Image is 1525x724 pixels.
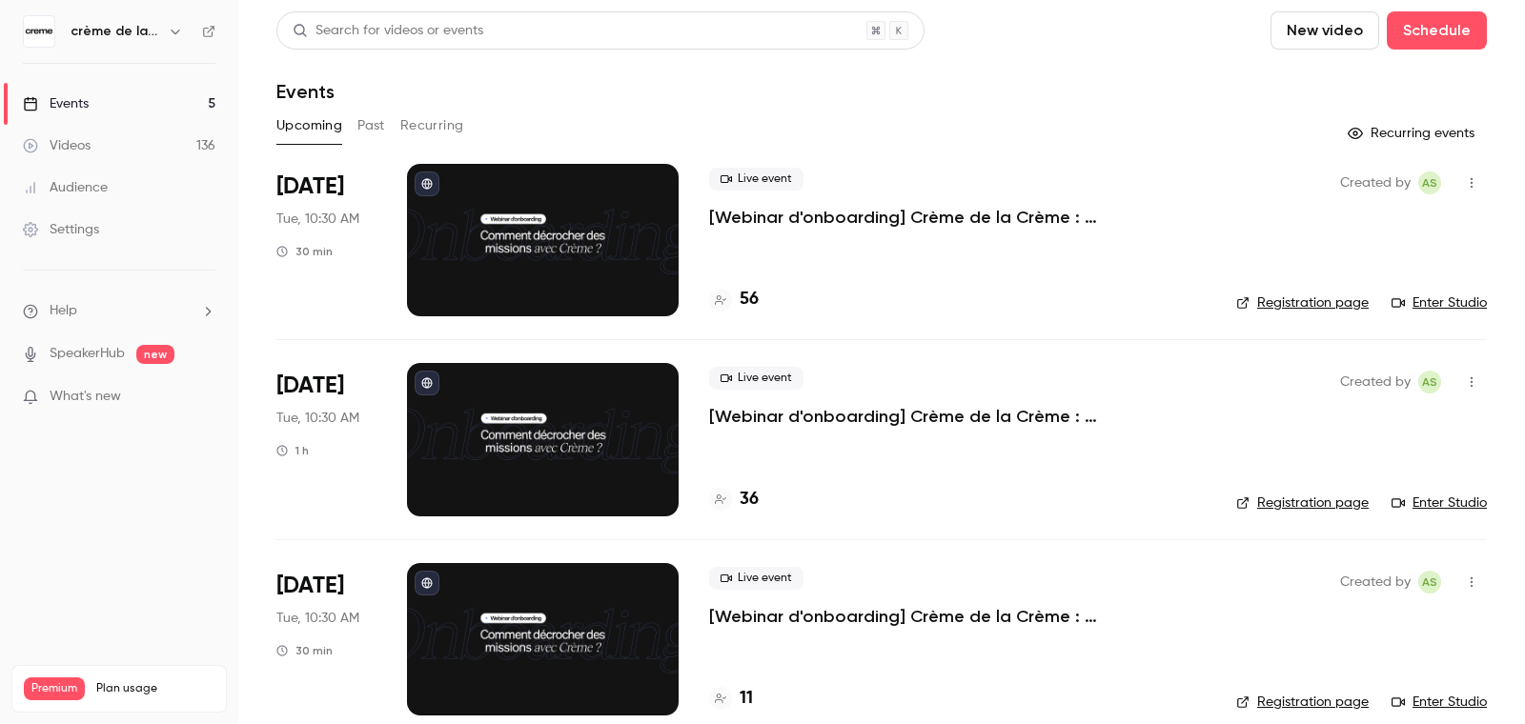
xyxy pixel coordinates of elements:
a: 36 [709,487,759,513]
h4: 36 [740,487,759,513]
span: Live event [709,168,803,191]
a: 56 [709,287,759,312]
a: 11 [709,686,753,712]
a: Enter Studio [1392,693,1487,712]
span: Tue, 10:30 AM [276,409,359,428]
span: [DATE] [276,371,344,401]
span: What's new [50,387,121,407]
h6: crème de la crème [71,22,160,41]
span: Created by [1340,171,1411,194]
a: Enter Studio [1392,293,1487,312]
span: Tue, 10:30 AM [276,210,359,229]
a: [Webinar d'onboarding] Crème de la Crème : [PERSON_NAME] & Q&A par [PERSON_NAME] [709,206,1206,229]
span: AS [1422,371,1437,393]
span: Alexandre Sutra [1418,571,1441,593]
button: Recurring [400,111,464,141]
button: New video [1271,11,1379,50]
span: Live event [709,367,803,390]
a: Registration page [1236,693,1369,712]
a: SpeakerHub [50,344,125,364]
span: Live event [709,567,803,590]
span: Created by [1340,371,1411,393]
li: help-dropdown-opener [23,301,215,321]
div: 30 min [276,244,333,259]
h4: 56 [740,287,759,312]
h4: 11 [740,686,753,712]
a: Registration page [1236,293,1369,312]
span: Alexandre Sutra [1418,371,1441,393]
a: [Webinar d'onboarding] Crème de la Crème : [PERSON_NAME] & Q&A par [PERSON_NAME] [709,605,1206,628]
div: Sep 9 Tue, 10:30 AM (Europe/Madrid) [276,363,376,515]
span: Premium [24,677,85,700]
div: 30 min [276,643,333,658]
div: Sep 16 Tue, 10:30 AM (Europe/Madrid) [276,563,376,715]
span: new [136,345,174,364]
span: Alexandre Sutra [1418,171,1441,194]
a: Registration page [1236,493,1369,513]
h1: Events [276,80,335,103]
span: Tue, 10:30 AM [276,609,359,628]
button: Upcoming [276,111,342,141]
div: Settings [23,220,99,239]
span: Plan usage [96,681,214,696]
div: Events [23,94,89,113]
button: Past [357,111,385,141]
span: [DATE] [276,571,344,601]
div: Search for videos or events [293,21,483,41]
span: Created by [1340,571,1411,593]
span: [DATE] [276,171,344,202]
button: Schedule [1387,11,1487,50]
div: Videos [23,136,91,155]
div: 1 h [276,443,309,458]
a: Enter Studio [1392,493,1487,513]
div: Audience [23,178,108,197]
span: AS [1422,171,1437,194]
div: Sep 2 Tue, 10:30 AM (Europe/Paris) [276,164,376,316]
a: [Webinar d'onboarding] Crème de la Crème : [PERSON_NAME] & Q&A par [PERSON_NAME] [709,405,1206,428]
span: Help [50,301,77,321]
img: crème de la crème [24,16,54,47]
span: AS [1422,571,1437,593]
button: Recurring events [1339,118,1487,149]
